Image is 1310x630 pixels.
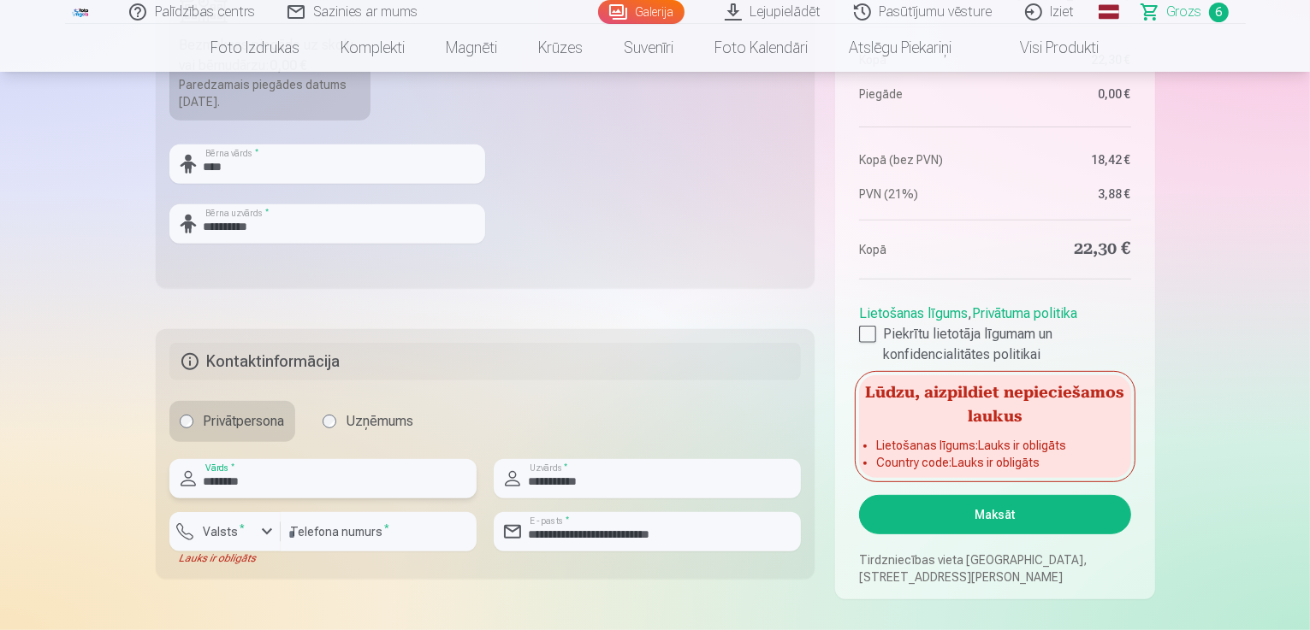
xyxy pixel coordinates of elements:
a: Foto kalendāri [695,24,829,72]
dt: Kopā [859,238,987,262]
p: Tirdzniecības vieta [GEOGRAPHIC_DATA], [STREET_ADDRESS][PERSON_NAME] [859,551,1130,586]
span: 6 [1209,3,1229,22]
a: Komplekti [321,24,426,72]
li: Country code : Lauks ir obligāts [876,454,1113,471]
label: Uzņēmums [312,401,424,442]
dd: 3,88 € [1004,185,1131,203]
a: Visi produkti [973,24,1120,72]
label: Privātpersona [169,401,295,442]
dd: 22,30 € [1004,238,1131,262]
img: /fa1 [72,7,91,17]
label: Piekrītu lietotāja līgumam un konfidencialitātes politikai [859,324,1130,365]
label: Valsts [197,523,252,540]
a: Privātuma politika [972,305,1077,321]
button: Maksāt [859,495,1130,534]
span: Grozs [1167,2,1202,22]
button: Valsts* [169,512,281,551]
input: Privātpersona [180,415,193,428]
input: Uzņēmums [323,415,336,428]
div: Paredzamais piegādes datums [DATE]. [180,76,361,110]
dd: 18,42 € [1004,151,1131,168]
dd: 0,00 € [1004,85,1131,103]
div: , [859,297,1130,365]
a: Atslēgu piekariņi [829,24,973,72]
a: Suvenīri [604,24,695,72]
a: Krūzes [519,24,604,72]
dt: PVN (21%) [859,185,987,203]
dt: Piegāde [859,85,987,103]
h5: Kontaktinformācija [169,343,802,380]
dt: Kopā (bez PVN) [859,151,987,168]
a: Foto izdrukas [191,24,321,72]
li: Lietošanas līgums : Lauks ir obligāts [876,437,1113,454]
h5: Lūdzu, aizpildiet nepieciešamos laukus [859,375,1130,430]
a: Magnēti [426,24,519,72]
b: 0,00 € [270,57,308,74]
div: Lauks ir obligāts [169,551,281,565]
a: Lietošanas līgums [859,305,968,321]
